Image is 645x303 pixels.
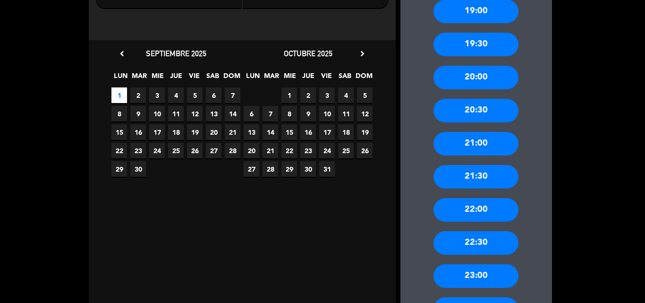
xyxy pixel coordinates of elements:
[149,106,165,121] span: 10
[206,87,221,103] span: 6
[433,33,518,56] div: 19:30
[319,161,335,177] span: 31
[300,106,316,121] span: 9
[300,70,316,86] span: JUE
[319,124,335,140] span: 17
[281,161,297,177] span: 29
[244,106,259,121] span: 6
[111,87,127,103] span: 1
[433,198,518,222] div: 22:00
[337,70,353,86] span: SAB
[168,106,184,121] span: 11
[187,143,203,158] span: 26
[281,143,297,158] span: 22
[433,165,518,189] div: 21:30
[223,70,239,86] span: DOM
[282,70,297,86] span: MIE
[130,143,146,158] span: 23
[433,264,518,288] div: 23:00
[168,87,184,103] span: 4
[187,70,202,86] span: VIE
[433,99,518,122] div: 20:30
[244,161,259,177] span: 27
[300,161,316,177] span: 30
[245,70,261,86] span: LUN
[206,143,221,158] span: 27
[433,231,518,255] div: 22:30
[357,143,373,158] span: 26
[206,124,221,140] span: 20
[225,87,240,103] span: 7
[149,124,165,140] span: 17
[319,143,335,158] span: 24
[187,106,203,121] span: 12
[300,124,316,140] span: 16
[187,124,203,140] span: 19
[433,66,518,89] div: 20:00
[338,87,354,103] span: 4
[205,70,221,86] span: SAB
[146,49,206,58] span: septiembre 2025
[319,106,335,121] span: 10
[131,70,147,86] span: MAR
[130,161,146,177] span: 30
[357,124,373,140] span: 19
[111,143,127,158] span: 22
[244,124,259,140] span: 13
[111,161,127,177] span: 29
[263,70,279,86] span: MAR
[263,124,278,140] span: 14
[130,124,146,140] span: 16
[149,143,165,158] span: 24
[281,124,297,140] span: 15
[168,70,184,86] span: JUE
[284,49,332,58] span: octubre 2025
[357,49,367,59] i: chevron_right
[149,87,165,103] span: 3
[433,132,518,156] div: 21:00
[168,143,184,158] span: 25
[319,70,334,86] span: VIE
[338,124,354,140] span: 18
[356,70,371,86] span: DOM
[206,106,221,121] span: 13
[225,106,240,121] span: 14
[338,106,354,121] span: 11
[244,143,259,158] span: 20
[130,87,146,103] span: 2
[300,143,316,158] span: 23
[130,106,146,121] span: 9
[319,87,335,103] span: 3
[150,70,165,86] span: MIE
[113,70,128,86] span: LUN
[225,143,240,158] span: 28
[357,87,373,103] span: 5
[300,87,316,103] span: 2
[281,87,297,103] span: 1
[111,106,127,121] span: 8
[225,124,240,140] span: 21
[281,106,297,121] span: 8
[357,106,373,121] span: 12
[168,124,184,140] span: 18
[111,124,127,140] span: 15
[263,161,278,177] span: 28
[338,143,354,158] span: 25
[117,49,127,59] i: chevron_left
[187,87,203,103] span: 5
[263,143,278,158] span: 21
[263,106,278,121] span: 7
